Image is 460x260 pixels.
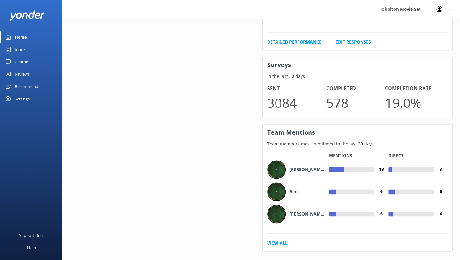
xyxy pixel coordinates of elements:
[329,153,352,158] p: Mentions
[9,10,45,21] img: yonder-white-logo.png
[15,80,38,93] div: Recommend
[388,153,403,158] p: Direct
[263,73,453,80] p: In the last 30 days
[263,124,453,140] h3: Team Mentions
[385,85,444,93] h4: Completion Rate
[15,56,30,68] div: Chatbot
[336,39,371,45] a: Edit Responses
[326,85,385,93] h4: Completed
[374,166,388,173] h4: 13
[267,205,286,223] img: 779-1735953597.jpg
[263,140,453,147] p: Team members most mentioned in the last 30 days
[267,182,286,201] img: 779-1695422655.jpg
[434,188,448,195] h4: 6
[289,211,325,217] h4: [PERSON_NAME] ([PERSON_NAME])
[19,229,44,241] div: Support Docs
[434,166,448,173] h4: 3
[267,39,322,45] a: Detailed Performance
[267,92,326,113] p: 3084
[385,92,444,113] p: 19.0 %
[263,57,453,73] h3: Surveys
[15,31,27,43] div: Home
[289,166,325,173] h4: [PERSON_NAME] ([GEOGRAPHIC_DATA])
[15,43,26,56] div: Inbox
[289,188,298,195] h4: Ben
[374,188,388,195] h4: 6
[15,93,30,105] div: Settings
[267,160,286,179] img: 779-1736204316.jpg
[267,85,326,93] h4: Sent
[374,210,388,217] h4: 6
[326,92,385,113] p: 578
[27,241,36,254] div: Help
[267,240,288,246] a: View All
[434,210,448,217] h4: 4
[15,68,30,80] div: Reviews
